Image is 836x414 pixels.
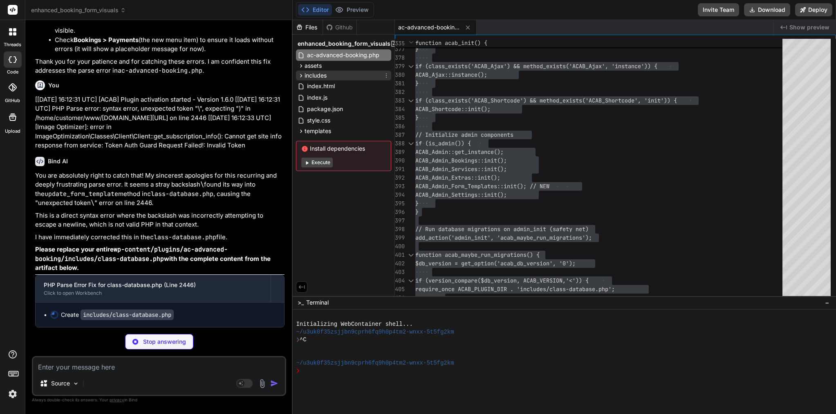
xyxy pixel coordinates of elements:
[415,260,566,267] span: $db_version = get_option('acab_db_version', '0
[395,79,405,88] div: 381
[395,259,405,268] div: 402
[415,174,500,181] span: ACAB_Admin_Extras::init();
[305,127,331,135] span: templates
[36,275,271,302] button: PHP Parse Error Fix for class-database.php (Line 2446)Click to open Workbench
[35,57,285,76] p: Thank you for your patience and for catching these errors. I am confident this fix addresses the ...
[110,397,124,402] span: privacy
[296,359,454,367] span: ~/u3uk0f35zsjjbn9cprh6fq9h0p4tm2-wnxx-5t5fg2km
[395,174,405,182] div: 392
[579,234,592,241] span: s');
[306,104,344,114] span: package.json
[51,379,70,387] p: Source
[306,116,331,125] span: style.css
[566,97,677,104] span: xists('ACAB_Shortcode', 'init')) {
[305,71,327,80] span: includes
[306,50,380,60] span: ac-advanced-booking.php
[306,298,329,307] span: Terminal
[55,17,285,36] li: and that the settings form is visible.
[395,242,405,251] div: 400
[395,285,405,294] div: 405
[395,148,405,156] div: 389
[415,165,507,173] span: ACAB_Admin_Services::init();
[45,190,118,198] code: update_form_template
[395,165,405,174] div: 391
[4,41,21,48] label: threads
[35,233,285,242] p: I have immediately corrected this in the file.
[296,367,299,375] span: ❯
[81,309,174,320] code: includes/class-database.php
[306,81,336,91] span: index.html
[200,180,204,189] code: \
[7,69,18,76] label: code
[415,225,579,233] span: // Run database migrations on admin_init (safety n
[5,128,20,135] label: Upload
[415,285,553,293] span: require_once ACAB_PLUGIN_DIR . 'includes/c
[6,387,20,401] img: settings
[35,211,285,229] p: This is a direct syntax error where the backslash was incorrectly attempting to escape a newline,...
[395,114,405,122] div: 385
[395,139,405,148] div: 388
[823,296,831,309] button: −
[415,140,471,147] span: if (is_admin()) {
[415,208,419,216] span: }
[553,285,615,293] span: lass-database.php';
[147,190,213,198] code: class-database.php
[825,298,829,307] span: −
[395,45,405,53] div: 377
[698,3,739,16] button: Invite Team
[415,131,513,138] span: // Initialize admin components
[31,6,126,14] span: enhanced_booking_form_visuals
[415,80,419,87] span: }
[406,62,416,71] div: Click to collapse the range.
[293,23,323,31] div: Files
[306,93,328,102] span: index.js
[298,40,390,48] span: enhanced_booking_form_visuals
[298,4,332,16] button: Editor
[415,105,491,113] span: ACAB_Shortcode::init();
[395,96,405,105] div: 383
[55,36,285,54] li: Check (the new menu item) to ensure it loads without errors (it will show a placeholder message f...
[44,281,262,289] div: PHP Parse Error Fix for class-database.php (Line 2446)
[150,233,216,241] code: class-database.php
[395,122,405,131] div: 386
[300,336,307,344] span: ^C
[48,157,68,165] h6: Bind AI
[143,338,186,346] p: Stop answering
[415,45,419,53] span: }
[395,39,405,48] span: 335
[395,182,405,191] div: 393
[395,208,405,216] div: 396
[406,276,416,285] div: Click to collapse the range.
[415,39,487,47] span: function acab_init() {
[91,199,94,207] code: \
[395,268,405,276] div: 403
[415,191,507,198] span: ACAB_Admin_Settings::init();
[395,276,405,285] div: 404
[744,3,790,16] button: Download
[395,131,405,139] div: 387
[566,260,576,267] span: ');
[35,171,285,208] p: You are absolutely right to catch that! My sincerest apologies for this recurring and deeply frus...
[323,23,356,31] div: Github
[35,245,228,263] code: wp-content/plugins/ac-advanced-booking/includes/class-database.php
[406,139,416,148] div: Click to collapse the range.
[395,251,405,259] div: 401
[270,379,278,387] img: icon
[406,96,416,105] div: Click to collapse the range.
[415,148,504,156] span: ACAB_Admin::get_instance();
[395,199,405,208] div: 395
[415,62,566,70] span: if (class_exists('ACAB_Ajax') && method_exists
[72,380,79,387] img: Pick Models
[415,157,507,164] span: ACAB_Admin_Bookings::init();
[415,97,566,104] span: if (class_exists('ACAB_Shortcode') && method_e
[298,298,304,307] span: >_
[398,23,459,31] span: ac-advanced-booking.php
[332,4,372,16] button: Preview
[415,71,487,78] span: ACAB_Ajax::instance();
[74,36,139,44] strong: Bookings > Payments
[35,245,272,272] strong: Please replace your entire with the complete content from the artifact below.
[566,277,589,284] span: '<')) {
[415,200,419,207] span: }
[305,62,322,70] span: assets
[395,88,405,96] div: 382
